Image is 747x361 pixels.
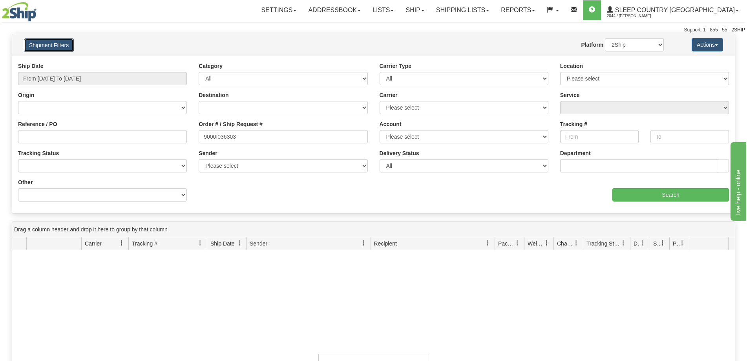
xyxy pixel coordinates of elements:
[400,0,430,20] a: Ship
[557,240,573,247] span: Charge
[12,222,735,237] div: grid grouping header
[676,236,689,250] a: Pickup Status filter column settings
[570,236,583,250] a: Charge filter column settings
[511,236,524,250] a: Packages filter column settings
[2,2,37,22] img: logo2044.jpg
[6,5,73,14] div: live help - online
[636,236,650,250] a: Delivery Status filter column settings
[380,91,398,99] label: Carrier
[653,240,660,247] span: Shipment Issues
[374,240,397,247] span: Recipient
[560,149,591,157] label: Department
[613,7,735,13] span: Sleep Country [GEOGRAPHIC_DATA]
[132,240,157,247] span: Tracking #
[650,130,729,143] input: To
[18,149,59,157] label: Tracking Status
[634,240,640,247] span: Delivery Status
[18,91,34,99] label: Origin
[612,188,729,202] input: Search
[560,91,580,99] label: Service
[233,236,246,250] a: Ship Date filter column settings
[586,240,621,247] span: Tracking Status
[302,0,367,20] a: Addressbook
[199,91,228,99] label: Destination
[540,236,553,250] a: Weight filter column settings
[692,38,723,51] button: Actions
[24,38,74,52] button: Shipment Filters
[255,0,302,20] a: Settings
[18,178,33,186] label: Other
[601,0,745,20] a: Sleep Country [GEOGRAPHIC_DATA] 2044 / [PERSON_NAME]
[560,120,587,128] label: Tracking #
[199,62,223,70] label: Category
[380,62,411,70] label: Carrier Type
[85,240,102,247] span: Carrier
[498,240,515,247] span: Packages
[199,149,217,157] label: Sender
[380,149,419,157] label: Delivery Status
[617,236,630,250] a: Tracking Status filter column settings
[199,120,263,128] label: Order # / Ship Request #
[481,236,495,250] a: Recipient filter column settings
[18,62,44,70] label: Ship Date
[18,120,57,128] label: Reference / PO
[357,236,371,250] a: Sender filter column settings
[115,236,128,250] a: Carrier filter column settings
[560,130,639,143] input: From
[607,12,666,20] span: 2044 / [PERSON_NAME]
[656,236,669,250] a: Shipment Issues filter column settings
[380,120,402,128] label: Account
[367,0,400,20] a: Lists
[210,240,234,247] span: Ship Date
[250,240,267,247] span: Sender
[2,27,745,33] div: Support: 1 - 855 - 55 - 2SHIP
[430,0,495,20] a: Shipping lists
[194,236,207,250] a: Tracking # filter column settings
[729,140,746,220] iframe: chat widget
[673,240,679,247] span: Pickup Status
[560,62,583,70] label: Location
[528,240,544,247] span: Weight
[581,41,603,49] label: Platform
[495,0,541,20] a: Reports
